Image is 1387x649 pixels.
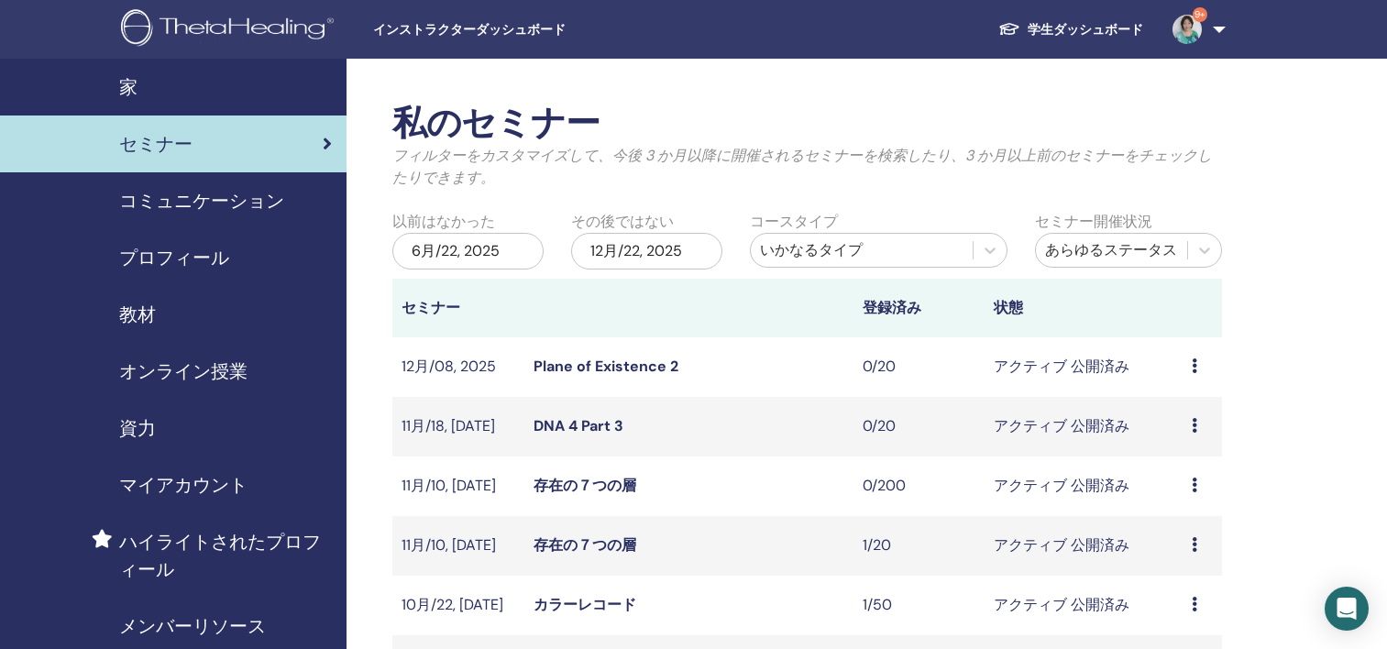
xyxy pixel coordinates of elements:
td: アクティブ 公開済み [985,337,1182,397]
a: カラーレコード [534,595,636,614]
label: セミナー開催状況 [1035,211,1152,233]
td: 0/200 [853,456,985,516]
p: フィルターをカスタマイズして、今後 3 か月以降に開催されるセミナーを検索したり、3 か月以上前のセミナーをチェックしたりできます。 [392,145,1222,189]
label: 以前はなかった [392,211,495,233]
span: 9+ [1193,7,1207,22]
td: 11月/18, [DATE] [392,397,524,456]
label: その後ではない [571,211,674,233]
td: アクティブ 公開済み [985,397,1182,456]
span: インストラクターダッシュボード [373,20,648,39]
a: DNA 4 Part 3 [534,416,623,435]
td: 1/50 [853,576,985,635]
td: 10月/22, [DATE] [392,576,524,635]
span: プロフィール [119,244,229,271]
div: あらゆるステータス [1045,239,1178,261]
div: いかなるタイプ [760,239,964,261]
a: Plane of Existence 2 [534,357,678,376]
h2: 私のセミナー [392,103,1222,145]
td: 0/20 [853,397,985,456]
span: ハイライトされたプロフィール [119,528,332,583]
div: 6月/22, 2025 [392,233,544,269]
td: アクティブ 公開済み [985,456,1182,516]
div: Open Intercom Messenger [1325,587,1369,631]
td: 1/20 [853,516,985,576]
img: graduation-cap-white.svg [998,21,1020,37]
td: アクティブ 公開済み [985,576,1182,635]
td: 12月/08, 2025 [392,337,524,397]
a: 学生ダッシュボード [984,13,1158,47]
th: セミナー [392,279,524,337]
td: アクティブ 公開済み [985,516,1182,576]
th: 状態 [985,279,1182,337]
img: default.jpg [1172,15,1202,44]
span: メンバーリソース [119,612,266,640]
span: オンライン授業 [119,357,248,385]
span: コミュニケーション [119,187,284,214]
div: 12月/22, 2025 [571,233,722,269]
span: 資力 [119,414,156,442]
th: 登録済み [853,279,985,337]
img: logo.png [121,9,340,50]
span: 家 [119,73,138,101]
span: 教材 [119,301,156,328]
td: 11月/10, [DATE] [392,456,524,516]
td: 11月/10, [DATE] [392,516,524,576]
span: マイアカウント [119,471,248,499]
a: 存在の７つの層 [534,476,636,495]
label: コースタイプ [750,211,838,233]
td: 0/20 [853,337,985,397]
span: セミナー [119,130,193,158]
a: 存在の７つの層 [534,535,636,555]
